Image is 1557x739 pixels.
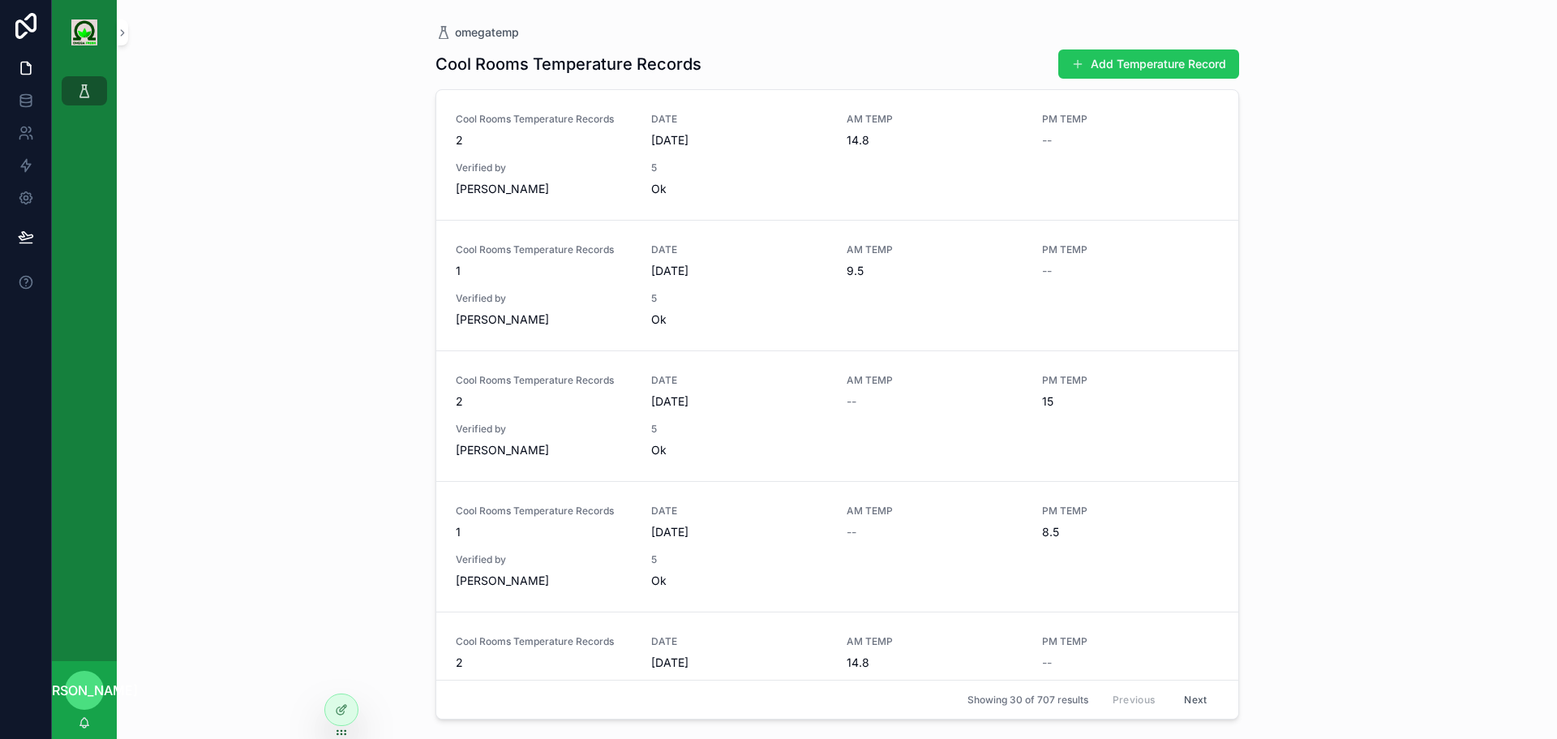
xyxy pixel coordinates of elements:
span: [PERSON_NAME] [456,442,632,458]
span: AM TEMP [847,635,1023,648]
span: [DATE] [651,393,827,410]
span: 5 [651,553,827,566]
a: omegatemp [435,24,519,41]
span: DATE [651,374,827,387]
span: 1 [456,263,632,279]
span: -- [1042,132,1052,148]
button: Add Temperature Record [1058,49,1239,79]
span: DATE [651,113,827,126]
a: Cool Rooms Temperature Records2DATE[DATE]AM TEMP--PM TEMP15Verified by[PERSON_NAME]5Ok [436,350,1238,481]
span: AM TEMP [847,243,1023,256]
span: AM TEMP [847,505,1023,518]
span: 2 [456,393,632,410]
span: [DATE] [651,263,827,279]
span: 14.8 [847,655,1023,671]
span: Cool Rooms Temperature Records [456,635,632,648]
span: PM TEMP [1042,505,1218,518]
span: 14.8 [847,132,1023,148]
span: Showing 30 of 707 results [967,694,1088,707]
span: Verified by [456,292,632,305]
span: Ok [651,311,827,328]
span: Ok [651,442,827,458]
span: 15 [1042,393,1218,410]
span: Verified by [456,553,632,566]
span: 1 [456,524,632,540]
span: omegatemp [455,24,519,41]
span: AM TEMP [847,374,1023,387]
span: -- [847,524,856,540]
span: PM TEMP [1042,374,1218,387]
span: 5 [651,423,827,436]
span: [PERSON_NAME] [456,311,632,328]
button: Next [1173,687,1218,712]
span: Cool Rooms Temperature Records [456,374,632,387]
h1: Cool Rooms Temperature Records [435,53,701,75]
span: -- [1042,655,1052,671]
span: DATE [651,243,827,256]
span: [PERSON_NAME] [456,573,632,589]
span: DATE [651,505,827,518]
span: [DATE] [651,655,827,671]
div: scrollable content [52,65,117,127]
span: Cool Rooms Temperature Records [456,243,632,256]
span: [PERSON_NAME] [31,681,138,700]
span: 2 [456,132,632,148]
span: 2 [456,655,632,671]
span: PM TEMP [1042,243,1218,256]
span: [PERSON_NAME] [456,181,632,197]
img: App logo [71,19,97,45]
span: PM TEMP [1042,635,1218,648]
a: Cool Rooms Temperature Records1DATE[DATE]AM TEMP--PM TEMP8.5Verified by[PERSON_NAME]5Ok [436,481,1238,612]
span: [DATE] [651,524,827,540]
span: 8.5 [1042,524,1218,540]
span: 9.5 [847,263,1023,279]
a: Cool Rooms Temperature Records2DATE[DATE]AM TEMP14.8PM TEMP--Verified by[PERSON_NAME]5Ok [436,90,1238,220]
span: 5 [651,161,827,174]
span: 5 [651,292,827,305]
span: PM TEMP [1042,113,1218,126]
span: Ok [651,573,827,589]
span: DATE [651,635,827,648]
span: Verified by [456,423,632,436]
span: [DATE] [651,132,827,148]
span: AM TEMP [847,113,1023,126]
span: -- [847,393,856,410]
a: Cool Rooms Temperature Records1DATE[DATE]AM TEMP9.5PM TEMP--Verified by[PERSON_NAME]5Ok [436,220,1238,350]
span: Cool Rooms Temperature Records [456,505,632,518]
span: Cool Rooms Temperature Records [456,113,632,126]
span: Ok [651,181,827,197]
span: Verified by [456,161,632,174]
span: -- [1042,263,1052,279]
